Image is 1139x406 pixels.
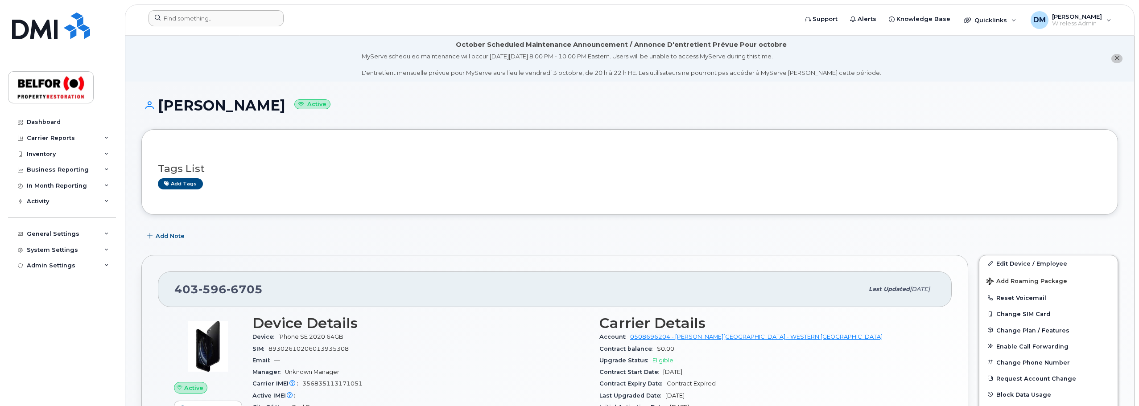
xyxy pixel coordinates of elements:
[1111,54,1122,63] button: close notification
[979,338,1118,354] button: Enable Call Forwarding
[158,178,203,189] a: Add tags
[141,98,1118,113] h1: [PERSON_NAME]
[184,384,203,392] span: Active
[252,315,589,331] h3: Device Details
[979,354,1118,370] button: Change Phone Number
[667,380,716,387] span: Contract Expired
[294,99,330,110] small: Active
[599,392,665,399] span: Last Upgraded Date
[300,392,305,399] span: —
[910,286,930,292] span: [DATE]
[996,327,1069,333] span: Change Plan / Features
[252,392,300,399] span: Active IMEI
[285,369,339,375] span: Unknown Manager
[181,320,235,373] img: image20231002-3703462-2fle3a.jpeg
[599,315,936,331] h3: Carrier Details
[599,345,657,352] span: Contract balance
[979,306,1118,322] button: Change SIM Card
[198,283,227,296] span: 596
[302,380,363,387] span: 356835113171051
[979,322,1118,338] button: Change Plan / Features
[599,333,630,340] span: Account
[252,369,285,375] span: Manager
[174,283,263,296] span: 403
[456,40,787,49] div: October Scheduled Maintenance Announcement / Annonce D'entretient Prévue Pour octobre
[663,369,682,375] span: [DATE]
[657,345,674,352] span: $0.00
[986,278,1067,286] span: Add Roaming Package
[252,333,278,340] span: Device
[979,271,1118,290] button: Add Roaming Package
[268,345,349,352] span: 89302610206013935308
[274,357,280,364] span: —
[158,163,1102,174] h3: Tags List
[141,228,192,244] button: Add Note
[599,380,667,387] span: Contract Expiry Date
[227,283,263,296] span: 6705
[979,370,1118,386] button: Request Account Change
[599,357,652,364] span: Upgrade Status
[599,369,663,375] span: Contract Start Date
[652,357,673,364] span: Eligible
[979,255,1118,271] a: Edit Device / Employee
[362,52,881,77] div: MyServe scheduled maintenance will occur [DATE][DATE] 8:00 PM - 10:00 PM Eastern. Users will be u...
[630,333,883,340] a: 0508696204 - [PERSON_NAME][GEOGRAPHIC_DATA] - WESTERN [GEOGRAPHIC_DATA]
[996,343,1069,349] span: Enable Call Forwarding
[869,286,910,292] span: Last updated
[665,392,685,399] span: [DATE]
[252,380,302,387] span: Carrier IMEI
[979,290,1118,306] button: Reset Voicemail
[156,232,185,240] span: Add Note
[278,333,343,340] span: iPhone SE 2020 64GB
[252,357,274,364] span: Email
[979,386,1118,402] button: Block Data Usage
[252,345,268,352] span: SIM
